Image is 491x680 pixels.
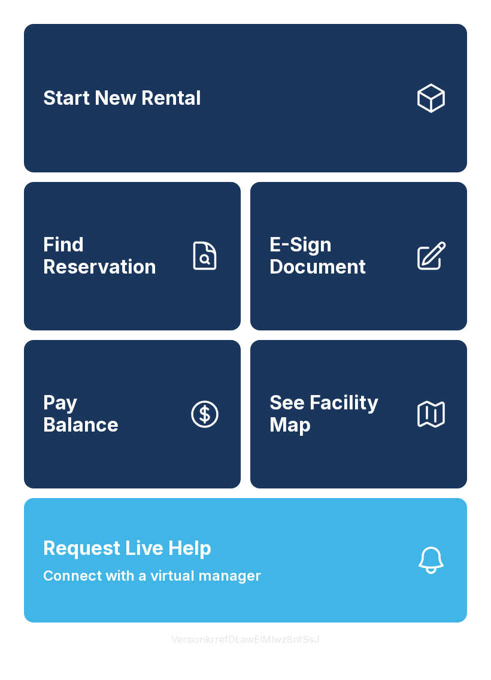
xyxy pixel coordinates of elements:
span: See Facility Map [269,392,405,436]
span: E-Sign Document [269,234,405,278]
span: Connect with a virtual manager [43,565,261,587]
button: Request Live HelpConnect with a virtual manager [24,498,467,623]
span: Find Reservation [43,234,178,278]
span: Pay Balance [43,392,119,436]
button: VersionkrrefDLawElMlwz8nfSsJ [162,623,329,656]
a: Start New Rental [24,24,467,172]
a: Find Reservation [24,182,241,330]
span: Request Live Help [43,534,211,563]
a: E-Sign Document [250,182,467,330]
button: See Facility Map [250,340,467,488]
button: PayBalance [24,340,241,488]
span: Start New Rental [43,87,201,110]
